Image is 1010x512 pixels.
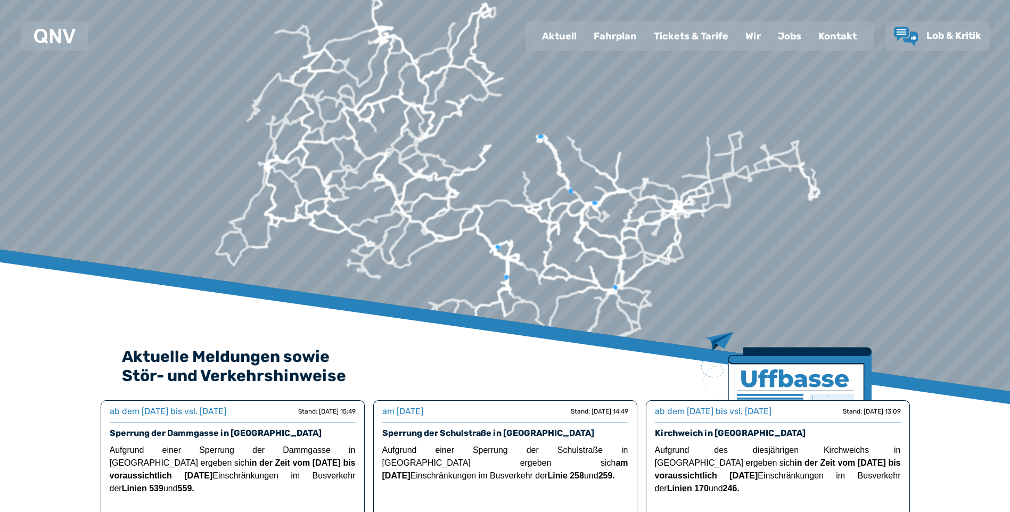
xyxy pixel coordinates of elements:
div: Stand: [DATE] 13:09 [843,407,901,416]
a: Sperrung der Dammgasse in [GEOGRAPHIC_DATA] [110,428,322,438]
a: Lob & Kritik [894,27,981,46]
strong: am [DATE] [382,458,628,480]
a: Kirchweich in [GEOGRAPHIC_DATA] [655,428,806,438]
span: Aufgrund einer Sperrung der Dammgasse in [GEOGRAPHIC_DATA] ergeben sich Einschränkungen im Busver... [110,445,356,493]
strong: in der Zeit vom [DATE] bis voraussichtlich [DATE] [655,458,901,480]
h2: Aktuelle Meldungen sowie Stör- und Verkehrshinweise [122,347,889,385]
a: Sperrung der Schulstraße in [GEOGRAPHIC_DATA] [382,428,594,438]
a: Kontakt [810,22,865,50]
img: QNV Logo [34,29,76,44]
span: Lob & Kritik [926,30,981,42]
a: Fahrplan [585,22,645,50]
strong: 259. [598,471,615,480]
a: QNV Logo [34,26,76,47]
div: Stand: [DATE] 14:49 [571,407,628,416]
img: Zeitung mit Titel Uffbase [701,332,872,465]
strong: 559. [178,484,194,493]
div: ab dem [DATE] bis vsl. [DATE] [110,405,226,418]
span: Aufgrund des diesjährigen Kirchweichs in [GEOGRAPHIC_DATA] ergeben sich Einschränkungen im Busver... [655,445,901,493]
span: Aufgrund einer Sperrung der Schulstraße in [GEOGRAPHIC_DATA] ergeben sich Einschränkungen im Busv... [382,445,628,480]
a: Aktuell [533,22,585,50]
strong: Linien 539 [122,484,163,493]
strong: Linie 258 [547,471,584,480]
a: Wir [737,22,769,50]
div: Stand: [DATE] 15:49 [298,407,356,416]
strong: Linien 170 [667,484,709,493]
span: und [163,484,194,493]
a: Jobs [769,22,810,50]
a: Tickets & Tarife [645,22,737,50]
div: am [DATE] [382,405,423,418]
strong: in der Zeit vom [DATE] bis voraussichtlich [DATE] [110,458,356,480]
strong: 246. [723,484,740,493]
div: ab dem [DATE] bis vsl. [DATE] [655,405,771,418]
